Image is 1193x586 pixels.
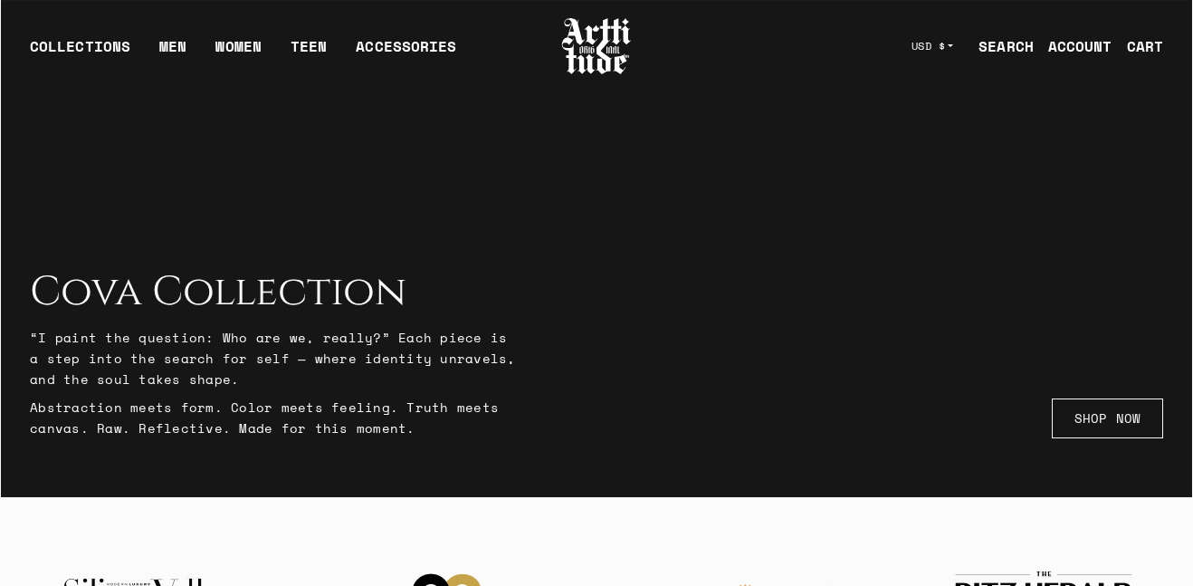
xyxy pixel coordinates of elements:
[30,35,130,72] div: COLLECTIONS
[1112,28,1163,64] a: Open cart
[15,35,471,72] ul: Main navigation
[1034,28,1112,64] a: ACCOUNT
[30,269,519,316] h2: Cova Collection
[560,15,633,77] img: Arttitude
[964,28,1034,64] a: SEARCH
[30,397,519,438] p: Abstraction meets form. Color meets feeling. Truth meets canvas. Raw. Reflective. Made for this m...
[159,35,186,72] a: MEN
[291,35,327,72] a: TEEN
[1127,35,1163,57] div: CART
[901,26,965,66] button: USD $
[1052,399,1163,438] a: SHOP NOW
[911,39,946,53] span: USD $
[30,327,519,389] p: “I paint the question: Who are we, really?” Each piece is a step into the search for self — where...
[356,35,456,72] div: ACCESSORIES
[215,35,262,72] a: WOMEN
